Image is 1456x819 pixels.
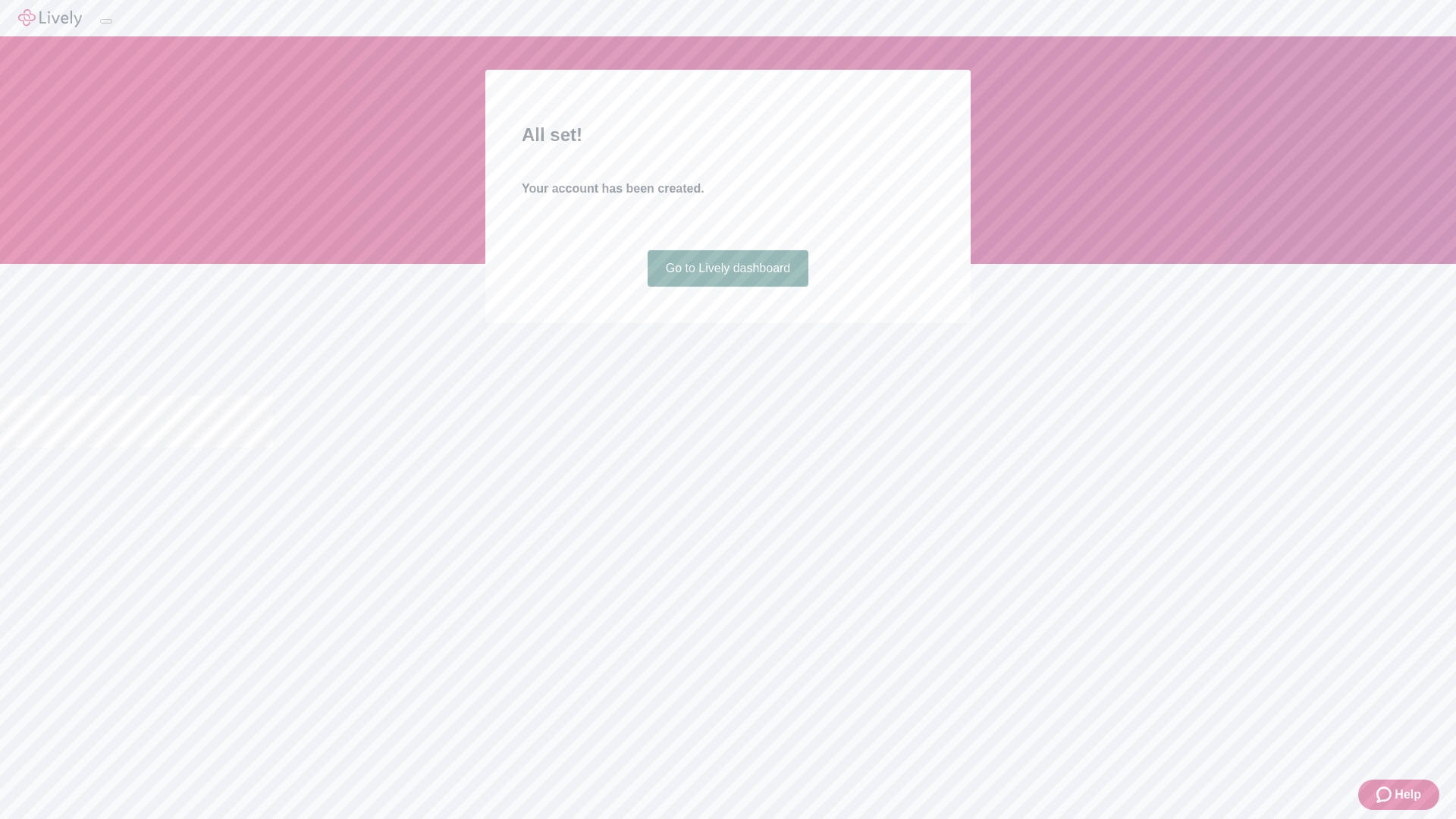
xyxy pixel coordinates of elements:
[522,180,934,198] h4: Your account has been created.
[100,19,112,24] button: Log out
[522,121,934,149] h2: All set!
[1376,786,1395,804] svg: Zendesk support icon
[18,9,82,27] img: Lively
[648,250,809,287] a: Go to Lively dashboard
[1395,786,1421,804] span: Help
[1358,780,1439,810] button: Zendesk support iconHelp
